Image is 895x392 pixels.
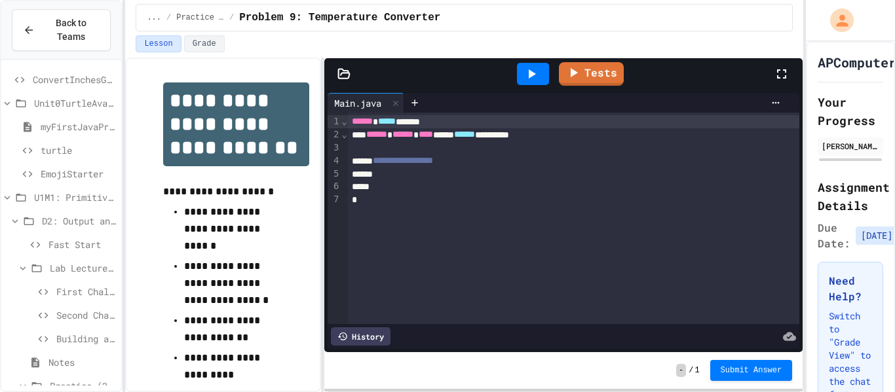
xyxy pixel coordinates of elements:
span: Due Date: [818,220,850,251]
iframe: chat widget [840,340,882,379]
h3: Need Help? [829,273,872,304]
button: Lesson [136,35,181,52]
h2: Assignment Details [818,178,883,215]
a: Tests [559,62,624,86]
div: My Account [816,5,857,35]
div: 5 [328,168,341,181]
span: ... [147,12,161,23]
div: 2 [328,128,341,141]
span: / [229,12,234,23]
div: 1 [328,115,341,128]
div: 3 [328,141,341,154]
div: History [331,327,390,346]
span: 1 [695,365,699,376]
span: - [676,364,686,377]
span: / [689,365,693,376]
h2: Your Progress [818,93,883,130]
div: Main.java [328,96,388,110]
span: Fold line [341,129,347,139]
div: 6 [328,180,341,193]
button: Back to Teams [12,9,111,51]
span: Fold line [341,116,347,126]
div: 7 [328,193,341,206]
div: 4 [328,154,341,168]
div: [PERSON_NAME] [822,140,879,152]
span: Practice (Homework, if needed) [176,12,224,23]
iframe: chat widget [786,283,882,338]
span: Back to Teams [43,16,100,44]
div: Main.java [328,93,404,113]
span: Submit Answer [721,365,782,376]
button: Submit Answer [710,360,793,381]
span: / [166,12,171,23]
button: Grade [184,35,225,52]
span: Problem 9: Temperature Converter [239,10,440,26]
